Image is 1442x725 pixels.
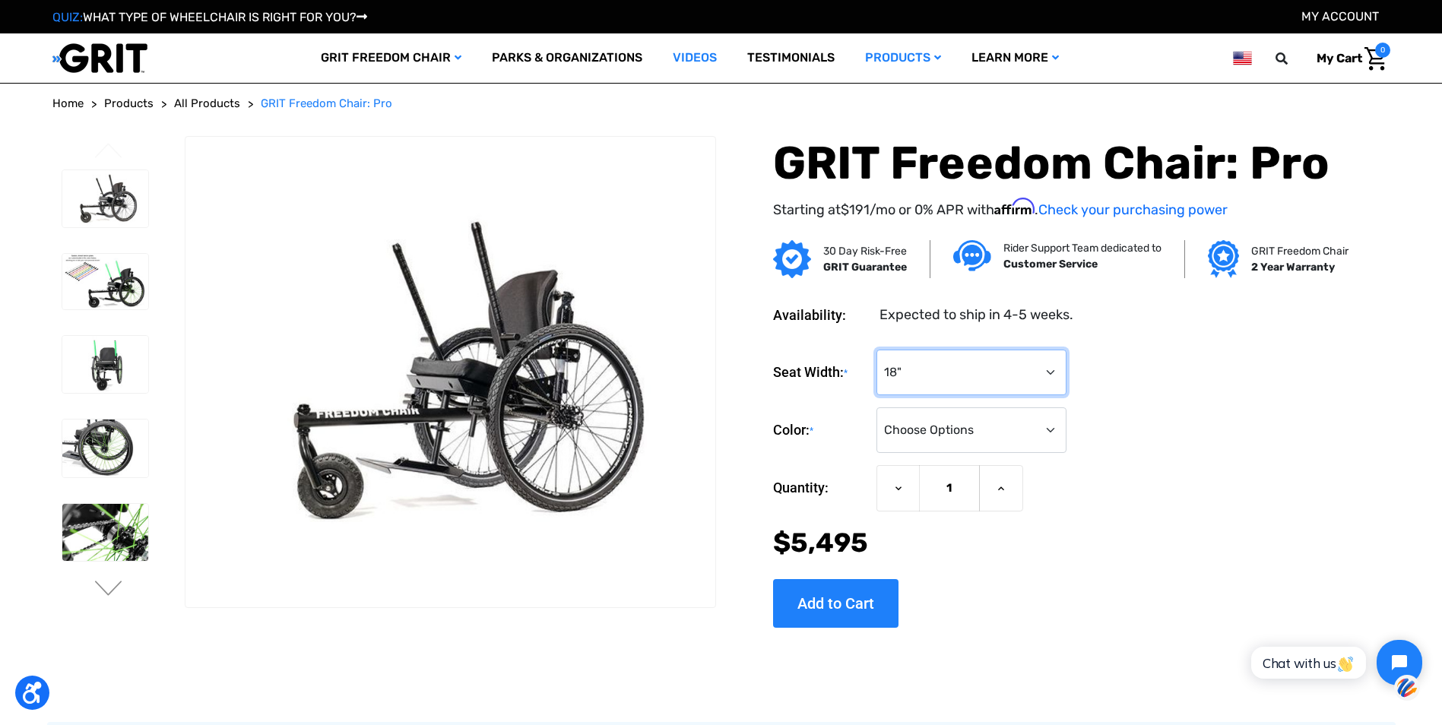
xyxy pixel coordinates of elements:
[773,407,869,454] label: Color:
[879,305,1073,325] dd: Expected to ship in 4-5 weeks.
[773,136,1343,191] h1: GRIT Freedom Chair: Pro
[174,95,240,112] a: All Products
[62,336,148,394] img: GRIT Freedom Chair Pro: front view of Pro model all terrain wheelchair with green lever wraps and...
[1038,201,1228,218] a: Check your purchasing power - Learn more about Affirm Financing (opens in modal)
[773,240,811,278] img: GRIT Guarantee
[185,195,715,548] img: GRIT Freedom Chair Pro: the Pro model shown including contoured Invacare Matrx seatback, Spinergy...
[261,97,392,110] span: GRIT Freedom Chair: Pro
[1375,43,1390,58] span: 0
[261,95,392,112] a: GRIT Freedom Chair: Pro
[1251,243,1349,259] p: GRIT Freedom Chair
[1301,9,1379,24] a: Account
[62,254,148,309] img: GRIT Freedom Chair Pro: side view of Pro model with green lever wraps and spokes on Spinergy whee...
[732,33,850,83] a: Testimonials
[1317,51,1362,65] span: My Cart
[52,95,1390,112] nav: Breadcrumb
[773,527,868,559] span: $5,495
[52,43,147,74] img: GRIT All-Terrain Wheelchair and Mobility Equipment
[52,10,83,24] span: QUIZ:
[773,465,869,511] label: Quantity:
[52,97,84,110] span: Home
[1394,674,1420,702] img: svg+xml;base64,PHN2ZyB3aWR0aD0iNDQiIGhlaWdodD0iNDQiIHZpZXdCb3g9IjAgMCA0NCA0NCIgZmlsbD0ibm9uZSIgeG...
[52,95,84,112] a: Home
[477,33,658,83] a: Parks & Organizations
[823,243,907,259] p: 30 Day Risk-Free
[953,240,991,271] img: Customer service
[1305,43,1390,74] a: Cart with 0 items
[1282,43,1305,74] input: Search
[104,97,154,110] span: Products
[994,198,1035,215] span: Affirm
[93,581,125,599] button: Go to slide 2 of 3
[841,201,870,218] span: $191
[658,33,732,83] a: Videos
[773,350,869,396] label: Seat Width:
[174,97,240,110] span: All Products
[823,261,907,274] strong: GRIT Guarantee
[773,305,869,325] dt: Availability:
[62,504,148,562] img: GRIT Freedom Chair Pro: close up of one Spinergy wheel with green-colored spokes and upgraded dri...
[1208,240,1239,278] img: Grit freedom
[1233,49,1251,68] img: us.png
[773,579,898,628] input: Add to Cart
[52,10,367,24] a: QUIZ:WHAT TYPE OF WHEELCHAIR IS RIGHT FOR YOU?
[93,143,125,161] button: Go to slide 3 of 3
[104,95,154,112] a: Products
[1234,627,1435,698] iframe: Tidio Chat
[956,33,1074,83] a: Learn More
[850,33,956,83] a: Products
[1364,47,1387,71] img: Cart
[1251,261,1335,274] strong: 2 Year Warranty
[773,198,1343,220] p: Starting at /mo or 0% APR with .
[1003,240,1162,256] p: Rider Support Team dedicated to
[62,170,148,228] img: GRIT Freedom Chair Pro: the Pro model shown including contoured Invacare Matrx seatback, Spinergy...
[306,33,477,83] a: GRIT Freedom Chair
[1003,258,1098,271] strong: Customer Service
[62,419,148,477] img: GRIT Freedom Chair Pro: close up side view of Pro off road wheelchair model highlighting custom c...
